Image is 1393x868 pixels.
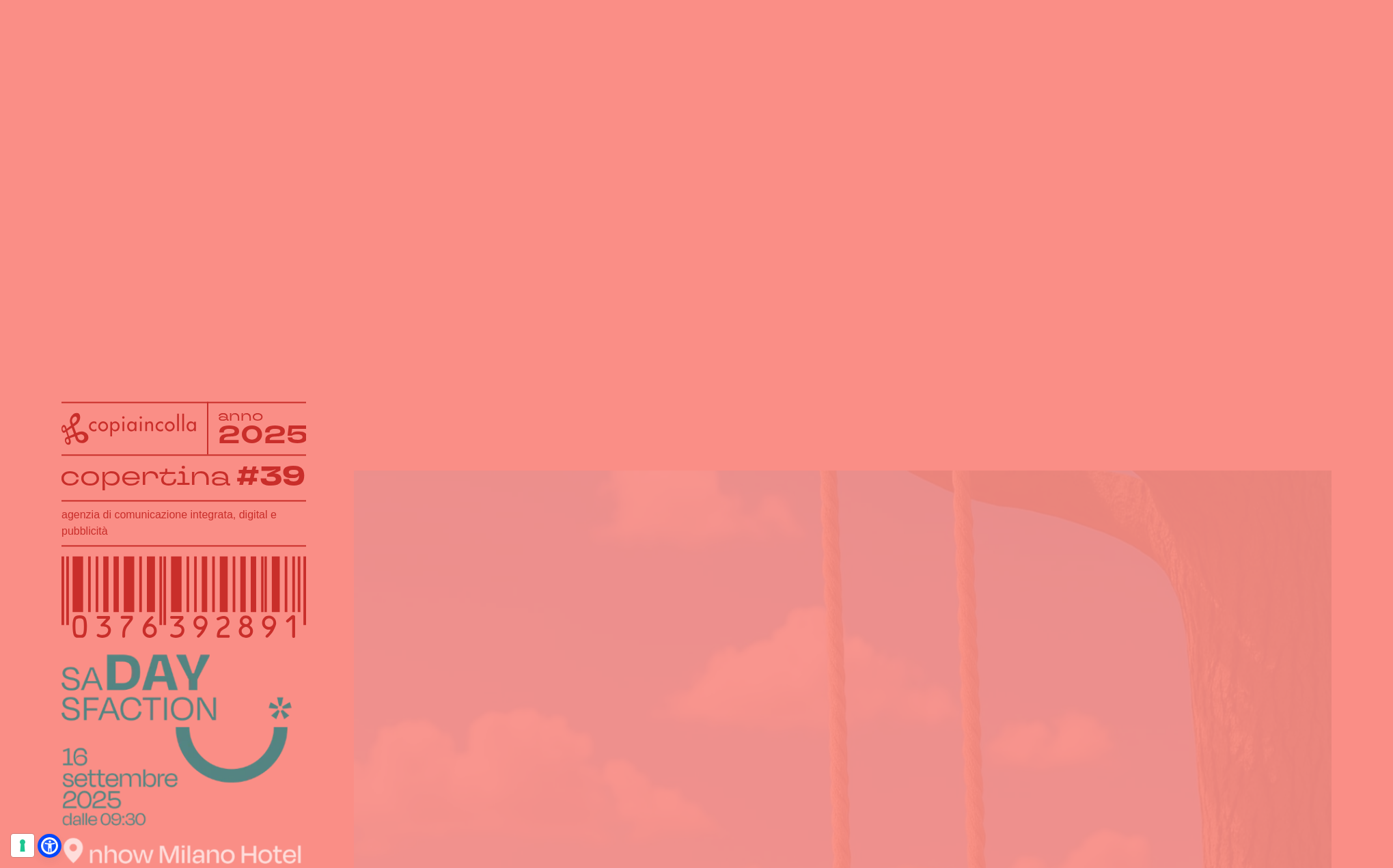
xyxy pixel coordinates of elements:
tspan: anno [217,406,262,425]
tspan: copertina [60,459,230,492]
h1: agenzia di comunicazione integrata, digital e pubblicità [61,507,306,540]
tspan: #39 [236,459,305,495]
button: Le tue preferenze relative al consenso per le tecnologie di tracciamento [11,834,34,857]
tspan: 2025 [217,418,307,452]
a: Open Accessibility Menu [41,837,58,854]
